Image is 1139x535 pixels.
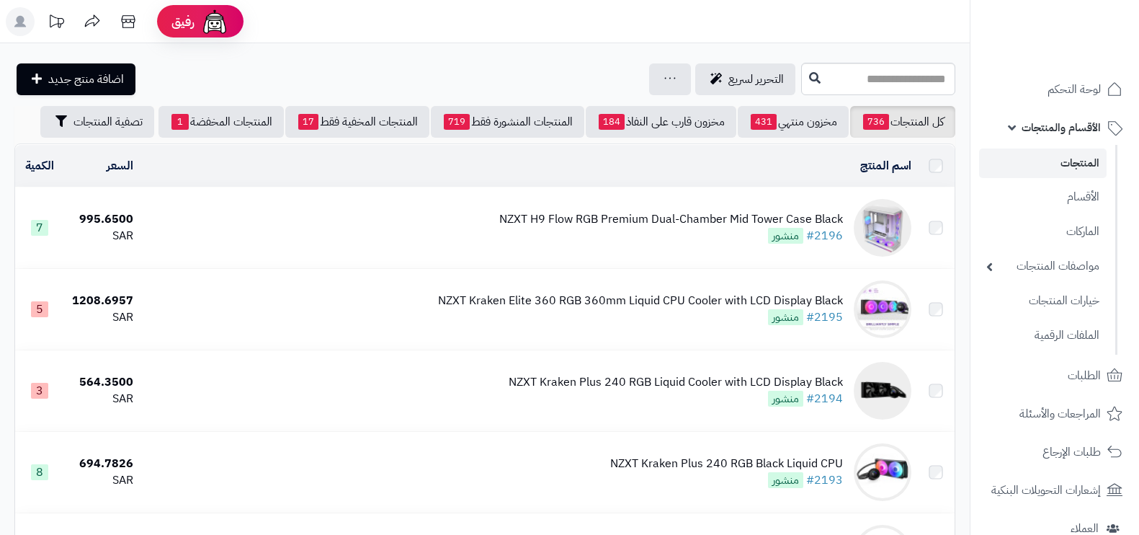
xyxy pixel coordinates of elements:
a: مخزون منتهي431 [738,106,849,138]
a: الملفات الرقمية [979,320,1107,351]
span: اضافة منتج جديد [48,71,124,88]
span: رفيق [171,13,195,30]
div: NZXT Kraken Plus 240 RGB Black Liquid CPU [610,456,843,472]
a: المنتجات المخفية فقط17 [285,106,429,138]
a: المنتجات المخفضة1 [158,106,284,138]
span: 184 [599,114,625,130]
div: NZXT H9 Flow RGB Premium Dual-Chamber Mid Tower Case Black [499,211,843,228]
span: منشور [768,309,803,325]
a: السعر [107,157,133,174]
div: SAR [70,391,133,407]
button: تصفية المنتجات [40,106,154,138]
a: الماركات [979,216,1107,247]
div: 694.7826 [70,456,133,472]
span: 1 [171,114,189,130]
a: خيارات المنتجات [979,286,1107,317]
img: logo-2.png [1041,32,1125,63]
a: اضافة منتج جديد [17,63,135,95]
div: 1208.6957 [70,293,133,309]
img: NZXT H9 Flow RGB Premium Dual-Chamber Mid Tower Case Black [854,199,911,257]
span: الأقسام والمنتجات [1022,118,1101,138]
span: 736 [863,114,889,130]
span: 3 [31,383,48,399]
span: 7 [31,220,48,236]
a: لوحة التحكم [979,72,1130,107]
a: اسم المنتج [860,157,911,174]
img: NZXT Kraken Plus 240 RGB Black Liquid CPU [854,443,911,501]
a: المنتجات المنشورة فقط719 [431,106,584,138]
div: SAR [70,309,133,326]
div: 564.3500 [70,374,133,391]
span: التحرير لسريع [728,71,784,88]
img: NZXT Kraken Plus 240 RGB Liquid Cooler with LCD Display Black [854,362,911,420]
a: #2196 [806,227,843,244]
a: مواصفات المنتجات [979,251,1107,282]
span: إشعارات التحويلات البنكية [991,480,1101,500]
a: تحديثات المنصة [38,7,74,40]
a: #2193 [806,472,843,489]
img: NZXT Kraken Elite 360 RGB 360mm Liquid CPU Cooler with LCD Display Black [854,280,911,338]
a: المراجعات والأسئلة [979,397,1130,431]
div: NZXT Kraken Plus 240 RGB Liquid Cooler with LCD Display Black [509,374,843,391]
a: إشعارات التحويلات البنكية [979,473,1130,508]
span: المراجعات والأسئلة [1019,404,1101,424]
span: 17 [298,114,318,130]
span: 431 [751,114,777,130]
div: SAR [70,472,133,489]
span: لوحة التحكم [1048,79,1101,100]
div: NZXT Kraken Elite 360 RGB 360mm Liquid CPU Cooler with LCD Display Black [438,293,843,309]
a: مخزون قارب على النفاذ184 [586,106,736,138]
a: الأقسام [979,182,1107,213]
div: SAR [70,228,133,244]
span: 8 [31,464,48,480]
span: منشور [768,228,803,244]
a: طلبات الإرجاع [979,435,1130,469]
div: 995.6500 [70,211,133,228]
span: منشور [768,391,803,407]
span: طلبات الإرجاع [1042,442,1101,462]
span: 719 [444,114,470,130]
a: الطلبات [979,358,1130,393]
a: التحرير لسريع [695,63,795,95]
a: المنتجات [979,149,1107,178]
span: 5 [31,301,48,317]
span: منشور [768,472,803,488]
span: الطلبات [1068,366,1101,386]
a: #2195 [806,309,843,326]
a: الكمية [25,157,54,174]
img: ai-face.png [200,7,229,36]
a: كل المنتجات736 [850,106,955,138]
a: #2194 [806,390,843,407]
span: تصفية المنتجات [73,113,143,131]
